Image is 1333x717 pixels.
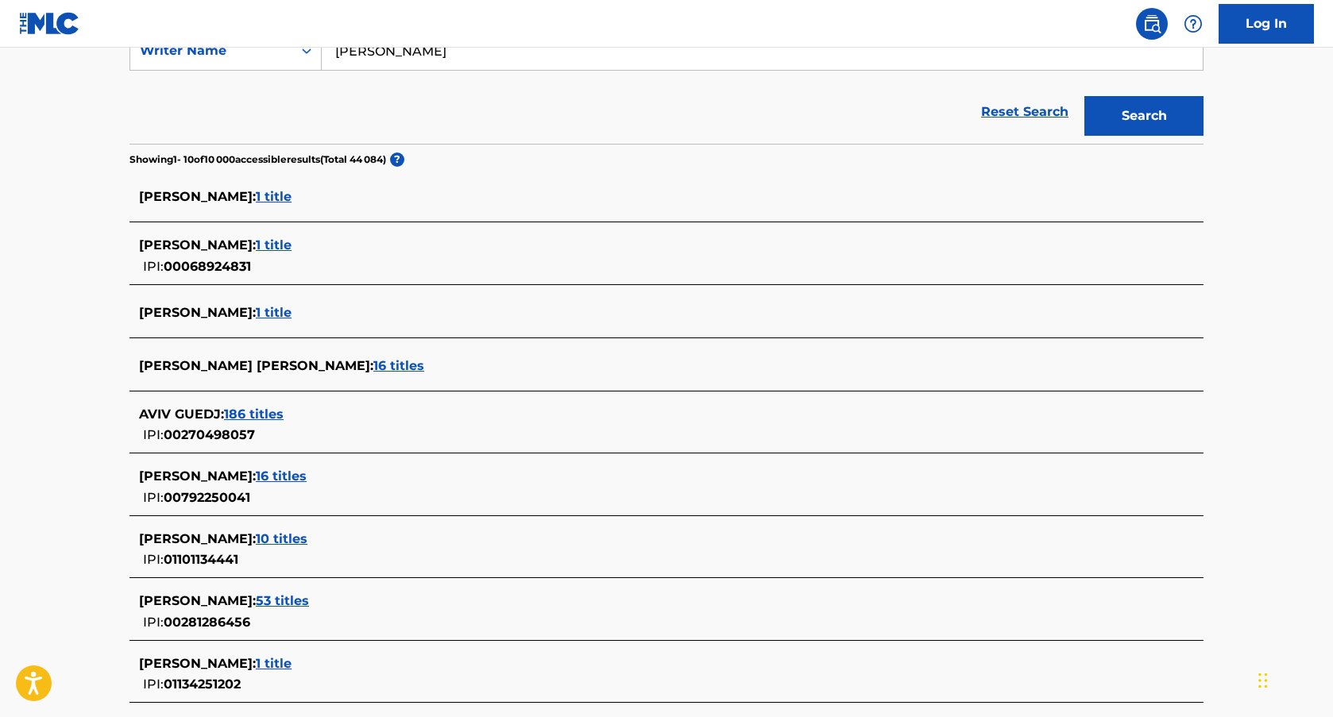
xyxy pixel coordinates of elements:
span: IPI: [143,490,164,505]
span: 01134251202 [164,677,241,692]
span: [PERSON_NAME] : [139,531,256,546]
span: IPI: [143,677,164,692]
span: [PERSON_NAME] : [139,237,256,252]
a: Reset Search [973,94,1076,129]
form: Search Form [129,31,1204,144]
span: [PERSON_NAME] : [139,468,256,484]
span: 10 titles [256,531,307,546]
span: 186 titles [224,407,284,422]
span: 16 titles [373,358,424,373]
img: MLC Logo [19,12,80,35]
span: 00281286456 [164,615,250,630]
a: Log In [1219,4,1314,44]
img: search [1142,14,1161,33]
span: [PERSON_NAME] : [139,656,256,671]
iframe: Chat Widget [1254,641,1333,717]
div: Writer Name [140,41,283,60]
span: AVIV GUEDJ : [139,407,224,422]
img: help [1184,14,1203,33]
span: IPI: [143,552,164,567]
span: 1 title [256,237,292,252]
span: 00270498057 [164,427,255,442]
span: 01101134441 [164,552,238,567]
span: 1 title [256,189,292,204]
span: ? [390,152,404,167]
p: Showing 1 - 10 of 10 000 accessible results (Total 44 084 ) [129,152,386,167]
span: IPI: [143,427,164,442]
span: [PERSON_NAME] : [139,593,256,608]
div: Widget de chat [1254,641,1333,717]
button: Search [1084,96,1204,136]
span: 16 titles [256,468,307,484]
span: 00068924831 [164,259,251,274]
span: [PERSON_NAME] [PERSON_NAME] : [139,358,373,373]
span: 1 title [256,656,292,671]
span: 53 titles [256,593,309,608]
span: [PERSON_NAME] : [139,305,256,320]
span: [PERSON_NAME] : [139,189,256,204]
a: Public Search [1136,8,1168,40]
span: 00792250041 [164,490,250,505]
div: Glisser [1258,657,1268,704]
span: 1 title [256,305,292,320]
div: Help [1177,8,1209,40]
span: IPI: [143,615,164,630]
span: IPI: [143,259,164,274]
